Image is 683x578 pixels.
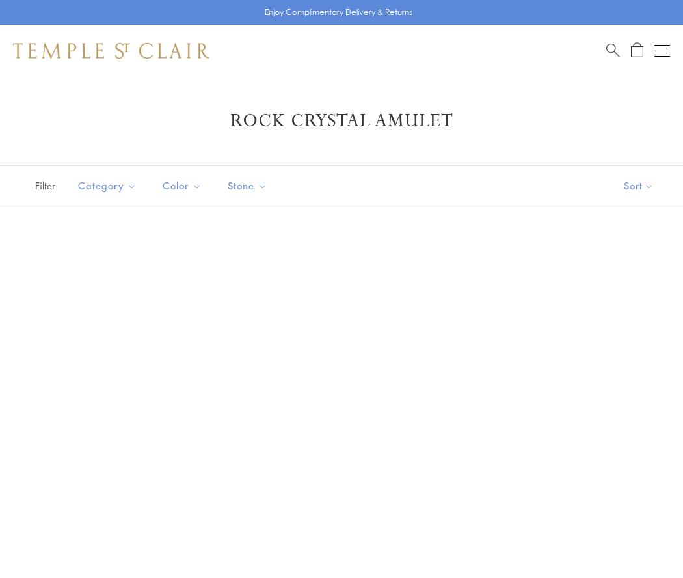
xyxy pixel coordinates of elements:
[156,178,211,194] span: Color
[218,171,277,200] button: Stone
[654,43,670,59] button: Open navigation
[72,178,146,194] span: Category
[606,42,620,59] a: Search
[265,6,412,19] p: Enjoy Complimentary Delivery & Returns
[33,109,650,133] h1: Rock Crystal Amulet
[68,171,146,200] button: Category
[631,42,643,59] a: Open Shopping Bag
[153,171,211,200] button: Color
[595,166,683,206] button: Show sort by
[13,43,209,59] img: Temple St. Clair
[221,178,277,194] span: Stone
